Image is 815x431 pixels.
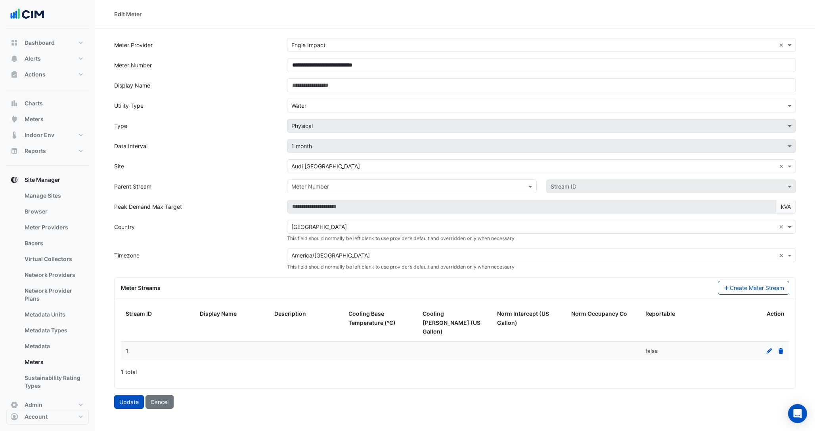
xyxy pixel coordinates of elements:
span: Description [274,310,306,317]
span: Account [25,413,48,421]
label: Peak Demand Max Target [114,200,182,214]
a: Metadata Units [18,307,89,322]
span: Clear [779,223,786,231]
button: Dashboard [6,35,89,51]
span: Site Manager [25,176,60,184]
div: Please select Meter Number first [541,179,801,193]
button: Account [6,409,89,425]
span: Admin [25,401,42,409]
button: Create Meter Stream [718,281,790,295]
a: Virtual Collectors [18,251,89,267]
button: Update [114,395,144,409]
app-icon: Admin [10,401,18,409]
span: Clear [779,41,786,49]
a: Network Provider Plans [18,283,89,307]
button: Meters [6,111,89,127]
span: Reports [25,147,46,155]
button: Alerts [6,51,89,67]
span: Stream ID [126,310,152,317]
span: Reportable [645,310,675,317]
app-icon: Actions [10,71,18,78]
div: Meter Streams [116,284,713,292]
span: 1 [126,347,128,354]
label: Country [114,220,135,234]
button: Site Manager [6,172,89,188]
span: Norm Intercept (US Gallon) [497,310,549,326]
a: Manage Sites [18,188,89,204]
label: Display Name [114,78,150,92]
app-icon: Alerts [10,55,18,63]
app-icon: Meters [10,115,18,123]
label: Utility Type [114,99,143,113]
div: Site Manager [6,188,89,397]
label: Data Interval [114,139,147,153]
a: Browser [18,204,89,219]
a: Meters [18,354,89,370]
span: Display Name [200,310,237,317]
a: Sustainability Rating Types [18,370,89,394]
label: Meter Number [114,58,152,72]
button: Charts [6,95,89,111]
div: Edit Meter [114,10,142,18]
app-icon: Site Manager [10,176,18,184]
a: Bacers [18,235,89,251]
img: Company Logo [10,6,45,22]
button: Cancel [145,395,174,409]
div: Disabled because meter has history [282,139,801,153]
div: Disabled because Utility Type is not Electricity [282,200,801,214]
button: Actions [6,67,89,82]
small: This field should normally be left blank to use provider’s default and overridden only when neces... [287,235,515,241]
span: false [645,347,658,354]
a: Network Providers [18,267,89,283]
div: Cannot change meter type as the meter currently has data. [282,119,801,133]
span: Clear [779,251,786,259]
span: kVA [776,200,796,214]
button: Indoor Env [6,127,89,143]
span: Alerts [25,55,41,63]
span: Meters [25,115,44,123]
label: Meter Provider [114,38,153,52]
small: This field should normally be left blank to use provider’s default and overridden only when neces... [287,264,515,270]
a: Metadata [18,338,89,354]
span: Clear [779,162,786,170]
a: Metadata Types [18,322,89,338]
button: Admin [6,397,89,413]
span: Actions [25,71,46,78]
app-icon: Charts [10,99,18,107]
button: Reports [6,143,89,159]
a: Meter Providers [18,219,89,235]
label: Site [114,159,124,173]
app-icon: Reports [10,147,18,155]
div: 1 total [121,362,789,382]
label: Parent Stream [114,179,151,193]
span: Cooling Norm Slope (US Gallon) [423,310,480,335]
app-icon: Indoor Env [10,131,18,139]
span: Cooling Base Temperature (°C) [348,310,396,326]
span: Action [767,309,784,318]
app-icon: Dashboard [10,39,18,47]
span: Norm Occupancy Co [571,310,627,317]
label: Timezone [114,248,140,262]
span: Charts [25,99,43,107]
span: Indoor Env [25,131,54,139]
span: Dashboard [25,39,55,47]
label: Type [114,119,127,133]
div: Open Intercom Messenger [788,404,807,423]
